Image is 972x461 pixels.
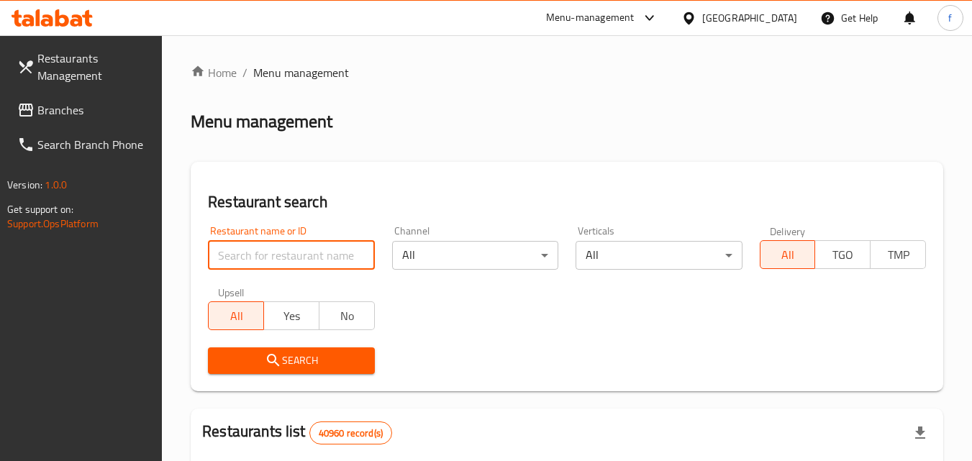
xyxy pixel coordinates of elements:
[392,241,558,270] div: All
[310,426,391,440] span: 40960 record(s)
[821,245,865,265] span: TGO
[263,301,319,330] button: Yes
[218,287,245,297] label: Upsell
[191,64,237,81] a: Home
[214,306,258,327] span: All
[219,352,363,370] span: Search
[37,136,151,153] span: Search Branch Phone
[7,214,99,233] a: Support.OpsPlatform
[37,101,151,119] span: Branches
[242,64,247,81] li: /
[208,347,374,374] button: Search
[208,301,264,330] button: All
[6,41,163,93] a: Restaurants Management
[903,416,937,450] div: Export file
[760,240,816,269] button: All
[191,64,943,81] nav: breadcrumb
[253,64,349,81] span: Menu management
[270,306,314,327] span: Yes
[309,421,392,444] div: Total records count
[6,127,163,162] a: Search Branch Phone
[6,93,163,127] a: Branches
[870,240,926,269] button: TMP
[948,10,952,26] span: f
[191,110,332,133] h2: Menu management
[208,191,926,213] h2: Restaurant search
[37,50,151,84] span: Restaurants Management
[208,241,374,270] input: Search for restaurant name or ID..
[702,10,797,26] div: [GEOGRAPHIC_DATA]
[546,9,635,27] div: Menu-management
[319,301,375,330] button: No
[325,306,369,327] span: No
[770,226,806,236] label: Delivery
[45,175,67,194] span: 1.0.0
[766,245,810,265] span: All
[876,245,920,265] span: TMP
[814,240,871,269] button: TGO
[7,175,42,194] span: Version:
[576,241,742,270] div: All
[202,421,392,444] h2: Restaurants list
[7,200,73,219] span: Get support on:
